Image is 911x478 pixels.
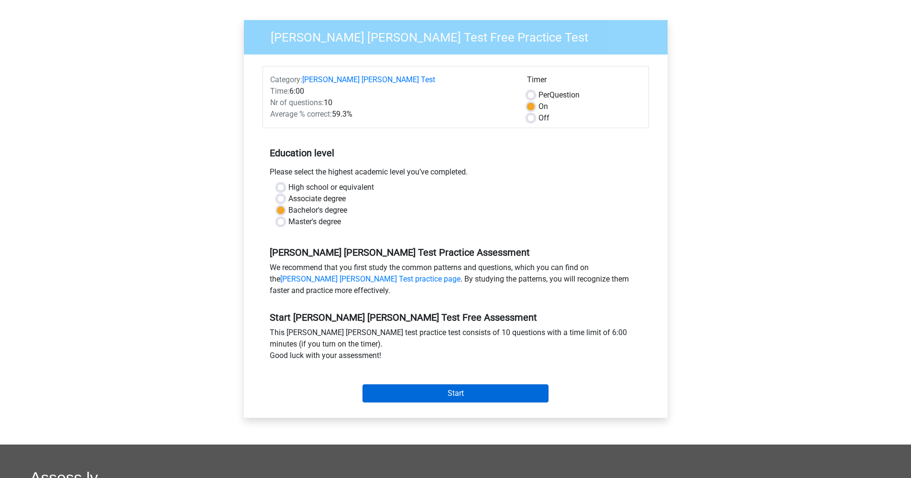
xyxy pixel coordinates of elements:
[263,97,520,109] div: 10
[538,101,548,112] label: On
[302,75,435,84] a: [PERSON_NAME] [PERSON_NAME] Test
[270,312,642,323] h5: Start [PERSON_NAME] [PERSON_NAME] Test Free Assessment
[263,166,649,182] div: Please select the highest academic level you’ve completed.
[538,89,580,101] label: Question
[270,143,642,163] h5: Education level
[270,109,332,119] span: Average % correct:
[288,205,347,216] label: Bachelor's degree
[270,247,642,258] h5: [PERSON_NAME] [PERSON_NAME] Test Practice Assessment
[263,109,520,120] div: 59.3%
[270,87,289,96] span: Time:
[259,26,660,45] h3: [PERSON_NAME] [PERSON_NAME] Test Free Practice Test
[362,384,549,402] input: Start
[270,75,302,84] span: Category:
[288,216,341,228] label: Master's degree
[288,182,374,193] label: High school or equivalent
[527,74,641,89] div: Timer
[270,98,324,107] span: Nr of questions:
[263,327,649,365] div: This [PERSON_NAME] [PERSON_NAME] test practice test consists of 10 questions with a time limit of...
[538,90,549,99] span: Per
[538,112,549,124] label: Off
[263,262,649,300] div: We recommend that you first study the common patterns and questions, which you can find on the . ...
[263,86,520,97] div: 6:00
[280,274,461,283] a: [PERSON_NAME] [PERSON_NAME] Test practice page
[288,193,346,205] label: Associate degree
